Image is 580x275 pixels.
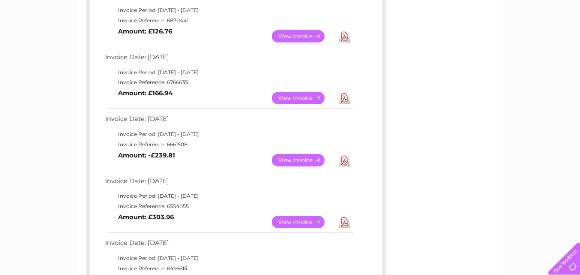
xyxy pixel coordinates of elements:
[103,139,354,150] td: Invoice Reference: 6661508
[103,15,354,26] td: Invoice Reference: 6870441
[272,154,335,166] a: View
[429,36,445,43] a: Water
[450,36,469,43] a: Energy
[118,89,173,97] b: Amount: £166.94
[103,201,354,212] td: Invoice Reference: 6554055
[88,5,493,42] div: Clear Business is a trading name of Verastar Limited (registered in [GEOGRAPHIC_DATA] No. 3667643...
[339,154,350,166] a: Download
[339,30,350,42] a: Download
[20,22,64,48] img: logo.png
[272,30,335,42] a: View
[272,216,335,228] a: View
[103,77,354,88] td: Invoice Reference: 6766635
[272,92,335,104] a: View
[118,27,172,35] b: Amount: £126.76
[103,237,354,253] td: Invoice Date: [DATE]
[103,175,354,191] td: Invoice Date: [DATE]
[103,253,354,263] td: Invoice Period: [DATE] - [DATE]
[552,36,572,43] a: Log out
[118,213,174,221] b: Amount: £303.96
[103,5,354,15] td: Invoice Period: [DATE] - [DATE]
[103,191,354,201] td: Invoice Period: [DATE] - [DATE]
[418,4,477,15] a: 0333 014 3131
[103,51,354,67] td: Invoice Date: [DATE]
[523,36,544,43] a: Contact
[118,151,175,159] b: Amount: -£239.81
[339,216,350,228] a: Download
[474,36,500,43] a: Telecoms
[103,67,354,78] td: Invoice Period: [DATE] - [DATE]
[339,92,350,104] a: Download
[103,113,354,129] td: Invoice Date: [DATE]
[505,36,518,43] a: Blog
[103,129,354,139] td: Invoice Period: [DATE] - [DATE]
[103,263,354,274] td: Invoice Reference: 6496615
